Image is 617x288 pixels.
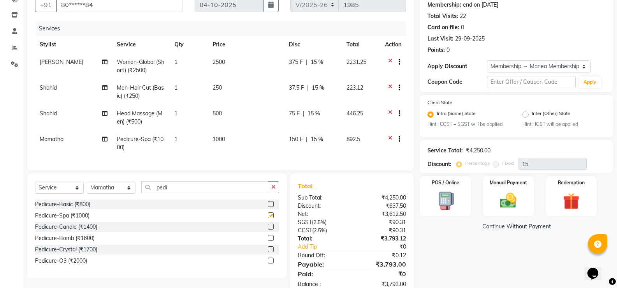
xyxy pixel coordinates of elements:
[352,210,412,218] div: ₹3,612.50
[170,36,208,53] th: Qty
[465,160,490,167] label: Percentage
[35,223,97,231] div: Pedicure-Candle (₹1400)
[35,257,87,265] div: Pedicure-O3 (₹2000)
[36,21,412,36] div: Services
[313,219,325,225] span: 2.5%
[117,110,162,125] span: Head Massage (Men) (₹500)
[298,219,312,226] span: SGST
[117,58,164,74] span: Women-Global (Short) (₹2500)
[40,84,57,91] span: Shahid
[432,179,459,186] label: POS / Online
[352,260,412,269] div: ₹3,793.00
[298,182,316,190] span: Total
[461,23,464,32] div: 0
[208,36,284,53] th: Price
[427,62,487,71] div: Apply Discount
[306,135,308,143] span: |
[427,1,461,9] div: Membership:
[558,179,585,186] label: Redemption
[289,110,300,118] span: 75 F
[292,194,352,202] div: Sub Total:
[35,200,90,208] div: Pedicure-Basic (₹800)
[312,84,324,92] span: 15 %
[289,84,304,92] span: 37.5 F
[427,160,452,168] div: Discount:
[311,58,323,66] span: 15 %
[213,136,225,143] span: 1000
[213,58,225,65] span: 2500
[455,35,485,43] div: 29-09-2025
[432,191,459,211] img: _pos-terminal.svg
[466,147,490,155] div: ₹4,250.00
[487,76,576,88] input: Enter Offer / Coupon Code
[174,84,178,91] span: 1
[292,260,352,269] div: Payable:
[352,218,412,226] div: ₹90.31
[298,227,312,234] span: CGST
[174,110,178,117] span: 1
[558,191,585,212] img: _gift.svg
[289,135,303,143] span: 150 F
[307,84,309,92] span: |
[463,1,498,9] div: end on [DATE]
[427,99,452,106] label: Client State
[362,243,412,251] div: ₹0
[427,12,458,20] div: Total Visits:
[292,251,352,260] div: Round Off:
[112,36,170,53] th: Service
[446,46,450,54] div: 0
[584,257,609,280] iframe: chat widget
[352,226,412,235] div: ₹90.31
[292,218,352,226] div: ( )
[292,210,352,218] div: Net:
[532,110,570,119] label: Inter (Other) State
[292,269,352,279] div: Paid:
[213,84,222,91] span: 250
[213,110,222,117] span: 500
[174,136,178,143] span: 1
[352,235,412,243] div: ₹3,793.12
[490,179,527,186] label: Manual Payment
[314,227,325,233] span: 2.5%
[427,78,487,86] div: Coupon Code
[292,226,352,235] div: ( )
[303,110,304,118] span: |
[460,12,466,20] div: 22
[35,36,112,53] th: Stylist
[117,84,164,99] span: Men-Hair Cut (Basic) (₹250)
[292,202,352,210] div: Discount:
[40,58,83,65] span: [PERSON_NAME]
[352,269,412,279] div: ₹0
[346,110,363,117] span: 446.25
[427,121,510,128] small: Hint : CGST + SGST will be applied
[284,36,342,53] th: Disc
[427,46,445,54] div: Points:
[522,121,605,128] small: Hint : IGST will be applied
[502,160,514,167] label: Fixed
[352,202,412,210] div: ₹637.50
[342,36,380,53] th: Total
[346,58,366,65] span: 2231.25
[346,136,360,143] span: 892.5
[174,58,178,65] span: 1
[306,58,308,66] span: |
[40,136,63,143] span: Mamatha
[292,235,352,243] div: Total:
[117,136,163,151] span: Pedicure-Spa (₹1000)
[289,58,303,66] span: 375 F
[292,243,362,251] a: Add Tip
[579,76,601,88] button: Apply
[352,251,412,260] div: ₹0.12
[35,246,97,254] div: Pedicure-Crystal (₹1700)
[346,84,363,91] span: 223.12
[427,23,459,32] div: Card on file:
[352,194,412,202] div: ₹4,250.00
[35,212,90,220] div: Pedicure-Spa (₹1000)
[421,223,612,231] a: Continue Without Payment
[495,191,522,210] img: _cash.svg
[437,110,476,119] label: Intra (Same) State
[311,135,323,143] span: 15 %
[40,110,57,117] span: Shahid
[380,36,406,53] th: Action
[308,110,320,118] span: 15 %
